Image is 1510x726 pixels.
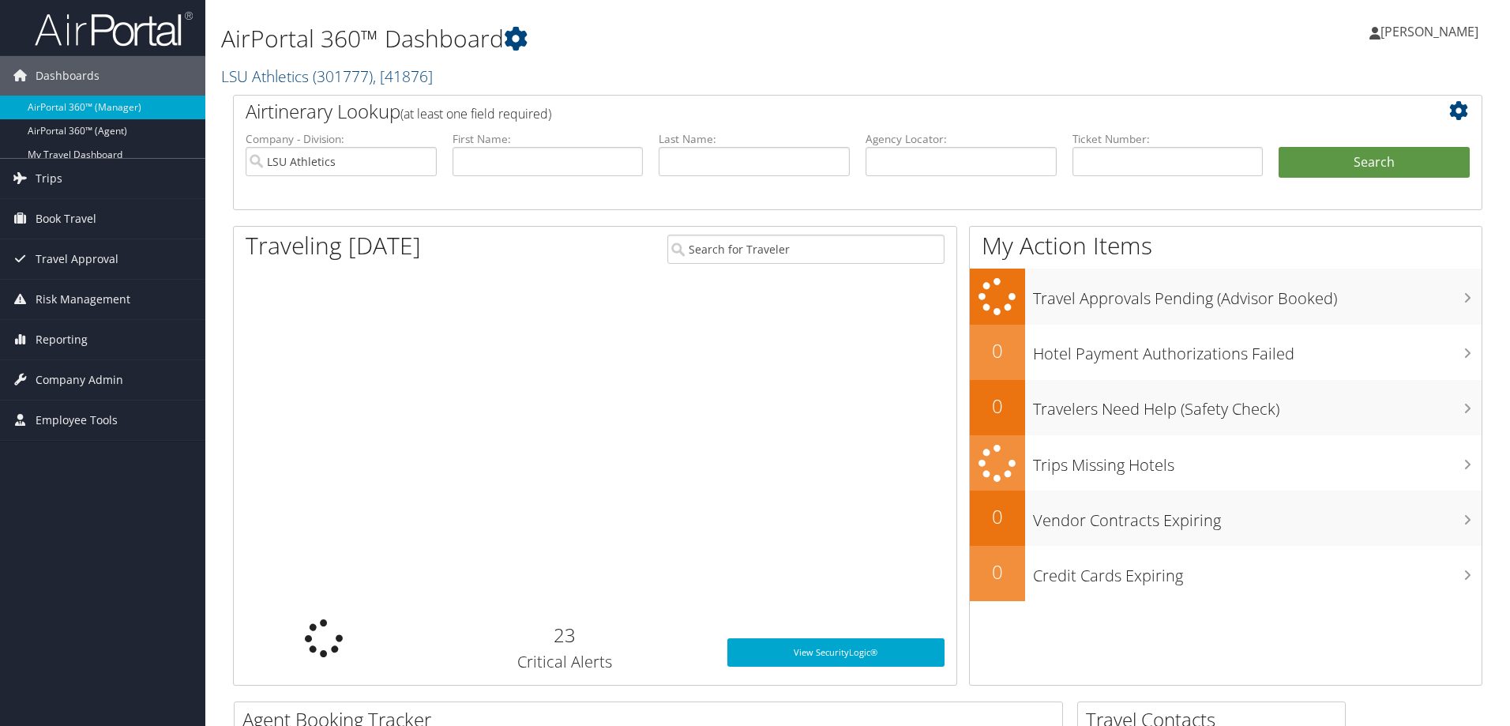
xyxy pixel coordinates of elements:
[36,56,100,96] span: Dashboards
[36,159,62,198] span: Trips
[426,622,704,649] h2: 23
[453,131,644,147] label: First Name:
[1279,147,1470,179] button: Search
[970,325,1482,380] a: 0Hotel Payment Authorizations Failed
[36,280,130,319] span: Risk Management
[970,337,1025,364] h2: 0
[246,98,1365,125] h2: Airtinerary Lookup
[667,235,945,264] input: Search for Traveler
[313,66,373,87] span: ( 301777 )
[36,239,118,279] span: Travel Approval
[970,393,1025,419] h2: 0
[866,131,1057,147] label: Agency Locator:
[36,199,96,239] span: Book Travel
[970,229,1482,262] h1: My Action Items
[35,10,193,47] img: airportal-logo.png
[426,651,704,673] h3: Critical Alerts
[400,105,551,122] span: (at least one field required)
[1033,446,1482,476] h3: Trips Missing Hotels
[1380,23,1478,40] span: [PERSON_NAME]
[727,638,945,667] a: View SecurityLogic®
[221,22,1070,55] h1: AirPortal 360™ Dashboard
[36,360,123,400] span: Company Admin
[1369,8,1494,55] a: [PERSON_NAME]
[36,401,118,440] span: Employee Tools
[1072,131,1264,147] label: Ticket Number:
[970,546,1482,601] a: 0Credit Cards Expiring
[1033,335,1482,365] h3: Hotel Payment Authorizations Failed
[970,380,1482,435] a: 0Travelers Need Help (Safety Check)
[373,66,433,87] span: , [ 41876 ]
[1033,280,1482,310] h3: Travel Approvals Pending (Advisor Booked)
[246,229,421,262] h1: Traveling [DATE]
[36,320,88,359] span: Reporting
[970,491,1482,546] a: 0Vendor Contracts Expiring
[970,269,1482,325] a: Travel Approvals Pending (Advisor Booked)
[246,131,437,147] label: Company - Division:
[970,503,1025,530] h2: 0
[1033,390,1482,420] h3: Travelers Need Help (Safety Check)
[1033,502,1482,532] h3: Vendor Contracts Expiring
[221,66,433,87] a: LSU Athletics
[659,131,850,147] label: Last Name:
[970,435,1482,491] a: Trips Missing Hotels
[1033,557,1482,587] h3: Credit Cards Expiring
[970,559,1025,585] h2: 0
